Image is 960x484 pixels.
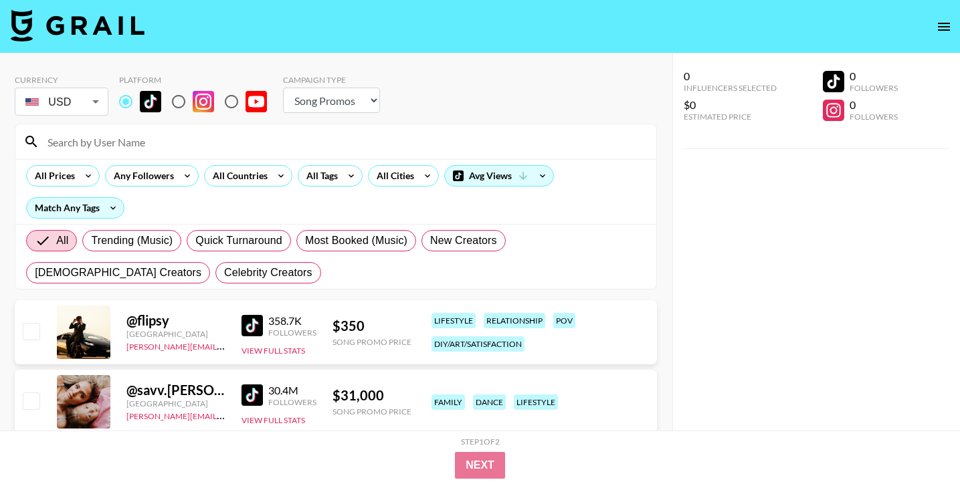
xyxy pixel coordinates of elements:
div: Currency [15,75,108,85]
div: $ 350 [332,318,411,334]
div: Platform [119,75,278,85]
div: All Prices [27,166,78,186]
div: 358.7K [268,314,316,328]
div: relationship [484,313,545,328]
button: open drawer [931,13,957,40]
button: Next [455,452,505,479]
div: 0 [850,98,898,112]
div: [GEOGRAPHIC_DATA] [126,398,225,408]
img: Instagram [193,91,214,112]
img: TikTok [242,315,263,336]
div: [GEOGRAPHIC_DATA] [126,329,225,339]
span: All [56,233,68,249]
input: Search by User Name [39,131,648,152]
span: Quick Turnaround [195,233,282,249]
span: [DEMOGRAPHIC_DATA] Creators [35,265,201,281]
div: Campaign Type [283,75,380,85]
div: lifestyle [431,313,476,328]
div: Estimated Price [684,112,777,122]
span: Trending (Music) [91,233,173,249]
span: Most Booked (Music) [305,233,407,249]
div: family [431,394,465,410]
img: Grail Talent [11,9,145,41]
div: Match Any Tags [27,198,124,218]
div: $ 31,000 [332,387,411,404]
div: lifestyle [514,394,558,410]
div: diy/art/satisfaction [431,336,524,352]
div: Followers [850,112,898,122]
div: All Cities [369,166,417,186]
div: Followers [850,83,898,93]
div: Song Promo Price [332,337,411,347]
div: Any Followers [106,166,177,186]
div: All Countries [205,166,270,186]
img: YouTube [246,91,267,112]
button: View Full Stats [242,415,305,425]
span: Celebrity Creators [224,265,312,281]
div: Avg Views [445,166,553,186]
div: @ savv.[PERSON_NAME] [126,382,225,398]
div: 0 [850,70,898,83]
div: @ flipsy [126,312,225,329]
div: Followers [268,328,316,338]
div: pov [553,313,575,328]
div: 0 [684,70,777,83]
iframe: Drift Widget Chat Controller [893,417,944,468]
span: New Creators [430,233,497,249]
button: View Full Stats [242,346,305,356]
div: All Tags [298,166,341,186]
a: [PERSON_NAME][EMAIL_ADDRESS][DOMAIN_NAME] [126,408,324,421]
div: 30.4M [268,384,316,397]
div: $0 [684,98,777,112]
img: TikTok [242,384,263,406]
div: Influencers Selected [684,83,777,93]
div: Song Promo Price [332,406,411,416]
a: [PERSON_NAME][EMAIL_ADDRESS][DOMAIN_NAME] [126,339,324,352]
div: dance [473,394,506,410]
div: Followers [268,397,316,407]
img: TikTok [140,91,161,112]
div: Step 1 of 2 [461,437,500,447]
div: USD [17,90,106,114]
